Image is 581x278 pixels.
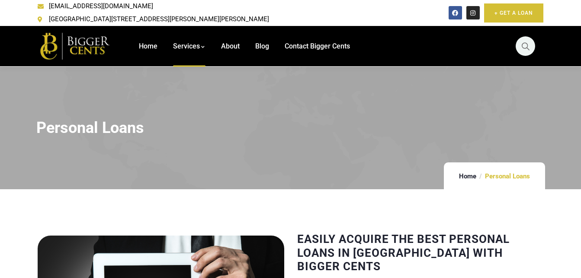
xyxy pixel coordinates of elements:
[36,119,545,137] h2: Personal Loans
[481,173,534,180] li: Personal Loans
[173,26,205,67] a: Services
[255,26,269,67] a: Blog
[221,26,240,67] a: About
[459,172,476,180] a: Home
[139,26,157,67] a: Home
[173,42,200,50] span: Services
[47,13,269,26] span: [GEOGRAPHIC_DATA][STREET_ADDRESS][PERSON_NAME][PERSON_NAME]
[285,42,350,50] span: Contact Bigger Cents
[285,26,350,67] a: Contact Bigger Cents
[297,233,510,272] span: Easily Acquire the Best Personal Loans in [GEOGRAPHIC_DATA] with Bigger Cents
[494,9,533,17] span: + Get A Loan
[38,31,113,61] img: Home
[221,42,240,50] span: About
[139,42,157,50] span: Home
[255,42,269,50] span: Blog
[484,3,543,23] a: + Get A Loan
